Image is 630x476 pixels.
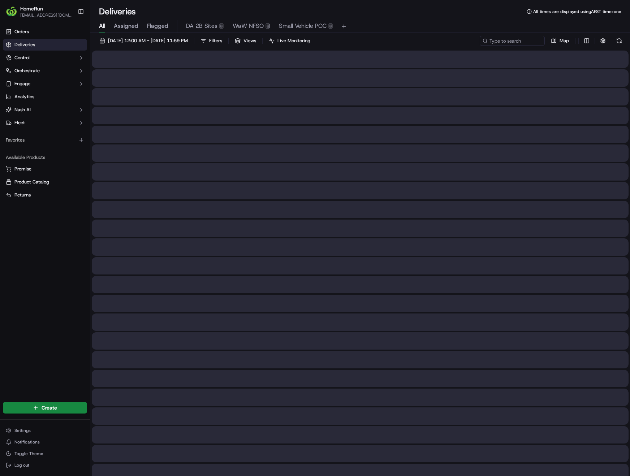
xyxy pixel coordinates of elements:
span: Small Vehicle POC [279,22,327,30]
span: Analytics [14,94,34,100]
span: Nash AI [14,107,31,113]
span: WaW NFSO [233,22,264,30]
a: Deliveries [3,39,87,51]
span: [DATE] 12:00 AM - [DATE] 11:59 PM [108,38,188,44]
button: Filters [197,36,225,46]
span: Control [14,55,30,61]
span: Views [243,38,256,44]
span: Flagged [147,22,168,30]
a: Orders [3,26,87,38]
span: Engage [14,81,30,87]
div: Available Products [3,152,87,163]
h1: Deliveries [99,6,136,17]
button: Live Monitoring [266,36,314,46]
span: Fleet [14,120,25,126]
button: Engage [3,78,87,90]
img: HomeRun [6,6,17,17]
button: [DATE] 12:00 AM - [DATE] 11:59 PM [96,36,191,46]
span: Assigned [114,22,138,30]
span: Product Catalog [14,179,49,185]
span: Orchestrate [14,68,40,74]
button: Map [548,36,572,46]
button: Refresh [614,36,624,46]
button: Log out [3,460,87,470]
a: Analytics [3,91,87,103]
input: Type to search [480,36,545,46]
a: Promise [6,166,84,172]
div: Favorites [3,134,87,146]
span: Settings [14,428,31,433]
button: Promise [3,163,87,175]
span: Deliveries [14,42,35,48]
span: Notifications [14,439,40,445]
span: Orders [14,29,29,35]
button: [EMAIL_ADDRESS][DOMAIN_NAME] [20,12,72,18]
a: Product Catalog [6,179,84,185]
span: Create [42,404,57,411]
span: Log out [14,462,29,468]
span: Returns [14,192,31,198]
button: Settings [3,425,87,436]
span: DA 2B Sites [186,22,217,30]
button: Views [232,36,259,46]
span: All [99,22,105,30]
button: Notifications [3,437,87,447]
button: Toggle Theme [3,449,87,459]
a: Returns [6,192,84,198]
button: Nash AI [3,104,87,116]
button: Orchestrate [3,65,87,77]
span: All times are displayed using AEST timezone [533,9,621,14]
button: Control [3,52,87,64]
span: Toggle Theme [14,451,43,456]
button: Fleet [3,117,87,129]
span: Promise [14,166,31,172]
span: Filters [209,38,222,44]
button: HomeRunHomeRun[EMAIL_ADDRESS][DOMAIN_NAME] [3,3,75,20]
button: Create [3,402,87,414]
button: Returns [3,189,87,201]
button: HomeRun [20,5,43,12]
button: Product Catalog [3,176,87,188]
span: Map [560,38,569,44]
span: Live Monitoring [277,38,310,44]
